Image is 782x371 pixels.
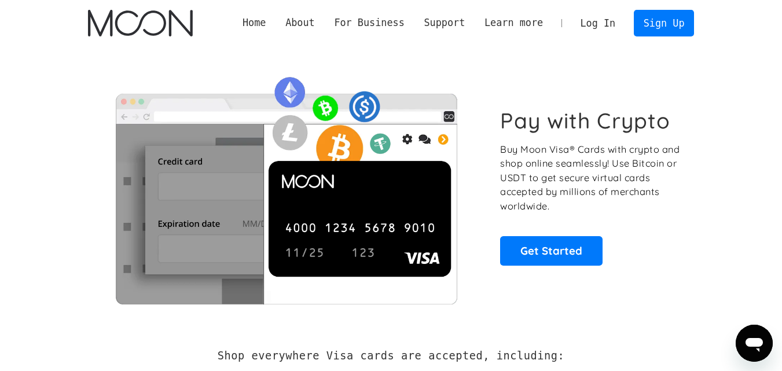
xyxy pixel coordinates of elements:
div: For Business [334,16,404,30]
a: Home [233,16,276,30]
img: Moon Cards let you spend your crypto anywhere Visa is accepted. [88,69,484,304]
h1: Pay with Crypto [500,108,670,134]
div: Support [424,16,465,30]
a: Sign Up [634,10,694,36]
div: Support [414,16,475,30]
a: Log In [571,10,625,36]
div: For Business [325,16,414,30]
iframe: Button to launch messaging window [736,325,773,362]
div: Learn more [475,16,553,30]
p: Buy Moon Visa® Cards with crypto and shop online seamlessly! Use Bitcoin or USDT to get secure vi... [500,142,681,214]
div: About [276,16,324,30]
div: Learn more [484,16,543,30]
img: Moon Logo [88,10,193,36]
a: home [88,10,193,36]
h2: Shop everywhere Visa cards are accepted, including: [218,350,564,362]
a: Get Started [500,236,603,265]
div: About [285,16,315,30]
